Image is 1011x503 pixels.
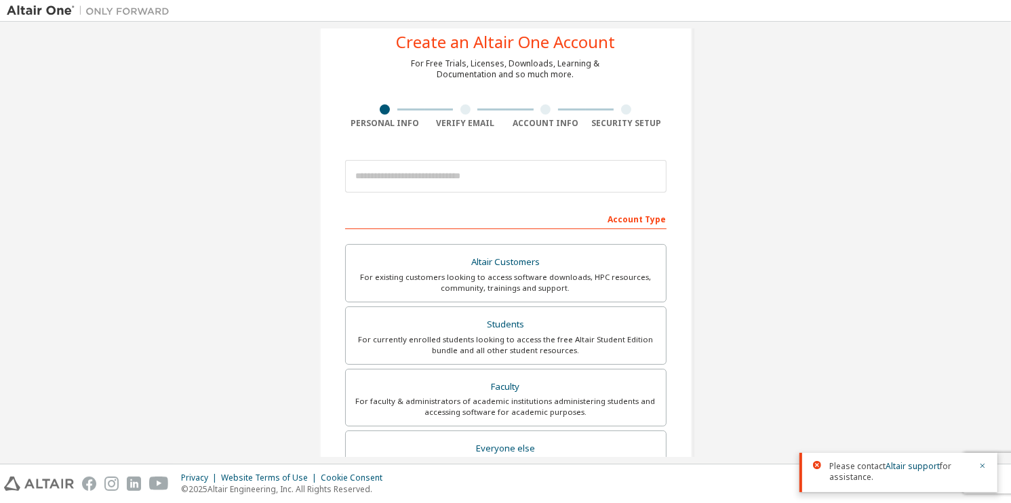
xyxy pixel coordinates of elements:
span: Please contact for assistance. [829,461,970,483]
div: Website Terms of Use [221,472,321,483]
div: Personal Info [345,118,426,129]
img: linkedin.svg [127,477,141,491]
div: Everyone else [354,439,658,458]
div: Students [354,315,658,334]
p: © 2025 Altair Engineering, Inc. All Rights Reserved. [181,483,391,495]
img: Altair One [7,4,176,18]
div: For existing customers looking to access software downloads, HPC resources, community, trainings ... [354,272,658,294]
div: Altair Customers [354,253,658,272]
div: Verify Email [425,118,506,129]
div: For Free Trials, Licenses, Downloads, Learning & Documentation and so much more. [412,58,600,80]
div: Account Type [345,207,667,229]
div: Cookie Consent [321,472,391,483]
div: Faculty [354,378,658,397]
div: Security Setup [586,118,667,129]
div: Privacy [181,472,221,483]
div: For faculty & administrators of academic institutions administering students and accessing softwa... [354,396,658,418]
img: altair_logo.svg [4,477,74,491]
div: For currently enrolled students looking to access the free Altair Student Edition bundle and all ... [354,334,658,356]
img: instagram.svg [104,477,119,491]
a: Altair support [886,460,940,472]
div: Create an Altair One Account [396,34,615,50]
img: youtube.svg [149,477,169,491]
img: facebook.svg [82,477,96,491]
div: Account Info [506,118,587,129]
